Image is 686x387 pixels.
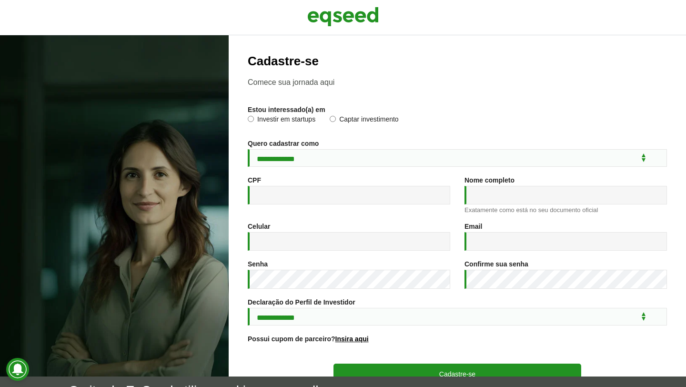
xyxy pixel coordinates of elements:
h2: Cadastre-se [248,54,667,68]
img: EqSeed Logo [307,5,379,29]
label: Estou interessado(a) em [248,106,325,113]
label: Quero cadastrar como [248,140,319,147]
label: Celular [248,223,270,230]
label: Email [464,223,482,230]
p: Comece sua jornada aqui [248,78,667,87]
label: Confirme sua senha [464,261,528,267]
label: Captar investimento [330,116,399,125]
button: Cadastre-se [333,364,581,384]
label: Senha [248,261,268,267]
a: Insira aqui [335,336,369,342]
input: Investir em startups [248,116,254,122]
label: Possui cupom de parceiro? [248,336,369,342]
label: Investir em startups [248,116,315,125]
label: Declaração do Perfil de Investidor [248,299,355,306]
input: Captar investimento [330,116,336,122]
div: Exatamente como está no seu documento oficial [464,207,667,213]
label: CPF [248,177,261,183]
label: Nome completo [464,177,514,183]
